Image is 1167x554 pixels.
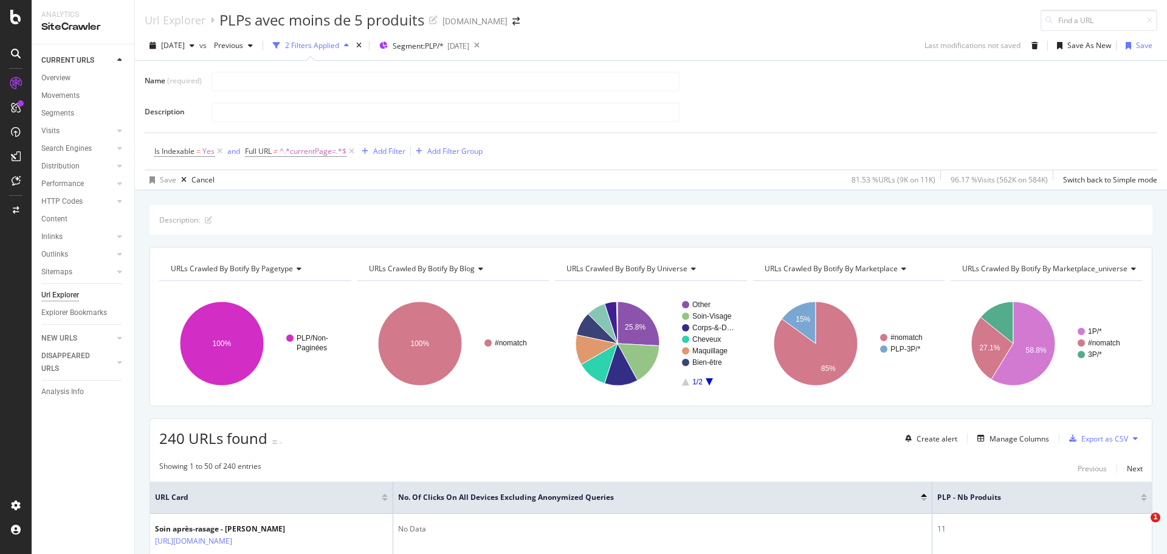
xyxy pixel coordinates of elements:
span: Previous [209,40,243,50]
span: Yes [202,143,215,160]
svg: A chart. [159,291,349,396]
label: Name [145,75,202,89]
button: Save [1121,36,1152,55]
div: 2 Filters Applied [285,40,339,50]
h4: URLs Crawled By Botify By pagetype [168,259,340,279]
text: #nomatch [495,339,527,347]
span: No. of Clicks On All Devices excluding anonymized queries [398,492,903,503]
text: 27.1% [980,344,1000,352]
span: ^.*currentPage=.*$ [280,143,346,160]
div: Performance [41,178,84,190]
a: NEW URLS [41,332,114,345]
text: Paginées [297,344,327,352]
div: Save [160,175,176,185]
div: Description: [159,215,200,225]
div: Outlinks [41,248,68,261]
button: Segment:PLP/*[DATE] [374,36,469,55]
button: [DATE] [145,36,199,55]
button: Save [145,170,176,190]
text: PLP-3P/* [890,345,921,353]
a: Url Explorer [145,13,205,27]
button: Next [1127,461,1143,476]
text: Corps-&-D… [692,324,734,332]
div: Create alert [917,434,957,444]
iframe: Intercom live chat [1126,513,1155,542]
svg: A chart. [357,291,548,396]
div: 96.17 % Visits ( 562K on 584K ) [951,175,1048,185]
a: HTTP Codes [41,195,114,208]
div: Cancel [191,175,215,185]
text: Bien-être [692,358,722,367]
a: Inlinks [41,230,114,243]
a: Sitemaps [41,266,114,279]
div: Inlinks [41,230,63,243]
h4: URLs Crawled By Botify By marketplace_universe [960,259,1146,279]
text: 1/2 [692,378,703,386]
text: Cheveux [692,335,721,344]
span: 240 URLs found [159,428,267,448]
input: Find a URL [1041,10,1157,31]
span: Is Indexable [154,146,194,156]
text: 58.8% [1026,346,1047,355]
div: CURRENT URLS [41,54,94,67]
div: Last modifications not saved [924,40,1021,50]
a: Segments [41,107,126,120]
label: Description [145,106,202,120]
div: A chart. [951,291,1141,396]
div: Explorer Bookmarks [41,306,107,319]
a: Content [41,213,126,226]
button: Manage Columns [972,431,1049,446]
h4: URLs Crawled By Botify By marketplace [762,259,934,279]
h4: URLs Crawled By Botify By universe [564,259,736,279]
button: Previous [1078,461,1107,476]
div: Add Filter Group [427,146,483,156]
div: [DOMAIN_NAME] [442,15,508,27]
text: Soin-Visage [692,312,732,320]
span: URLs Crawled By Botify By blog [369,263,475,274]
div: No Data [398,524,927,535]
div: 11 [937,524,1147,535]
a: [URL][DOMAIN_NAME] [155,535,232,547]
div: PLPs avec moins de 5 produits [219,10,424,30]
div: Previous [1078,463,1107,474]
div: Manage Columns [990,434,1049,444]
div: Showing 1 to 50 of 240 entries [159,461,261,476]
a: Movements [41,89,126,102]
text: 100% [213,339,232,348]
div: Distribution [41,160,80,173]
a: DISAPPEARED URLS [41,350,114,375]
text: #nomatch [1088,339,1120,347]
text: #nomatch [890,333,923,342]
a: CURRENT URLS [41,54,114,67]
a: Url Explorer [41,289,126,302]
span: ≠ [274,146,278,156]
button: Add Filter Group [411,144,483,159]
button: Switch back to Simple mode [1058,170,1157,190]
button: Previous [209,36,258,55]
span: Segment: PLP/* [393,41,444,51]
div: Overview [41,72,71,85]
img: Equal [272,440,277,444]
div: Next [1127,463,1143,474]
div: Analytics [41,10,125,20]
svg: A chart. [753,291,943,396]
text: 100% [410,339,429,348]
a: Overview [41,72,126,85]
span: 1 [1151,513,1160,522]
a: Search Engines [41,142,114,155]
div: DISAPPEARED URLS [41,350,103,375]
div: Visits [41,125,60,137]
span: URL Card [155,492,379,503]
span: URLs Crawled By Botify By pagetype [171,263,293,274]
div: Save [1136,40,1152,50]
button: Save As New [1052,36,1111,55]
text: 25.8% [625,323,645,331]
div: Add Filter [373,146,405,156]
div: A chart. [555,291,745,396]
h4: URLs Crawled By Botify By blog [367,259,539,279]
button: and [227,145,240,157]
a: Analysis Info [41,386,126,398]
